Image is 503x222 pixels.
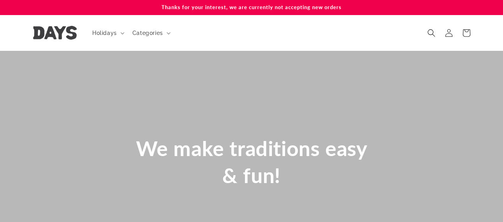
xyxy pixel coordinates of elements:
summary: Search [423,24,440,42]
span: Holidays [92,29,117,37]
span: We make traditions easy & fun! [136,136,367,187]
summary: Categories [128,25,174,41]
img: Days United [33,26,77,40]
summary: Holidays [87,25,128,41]
span: Categories [132,29,163,37]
